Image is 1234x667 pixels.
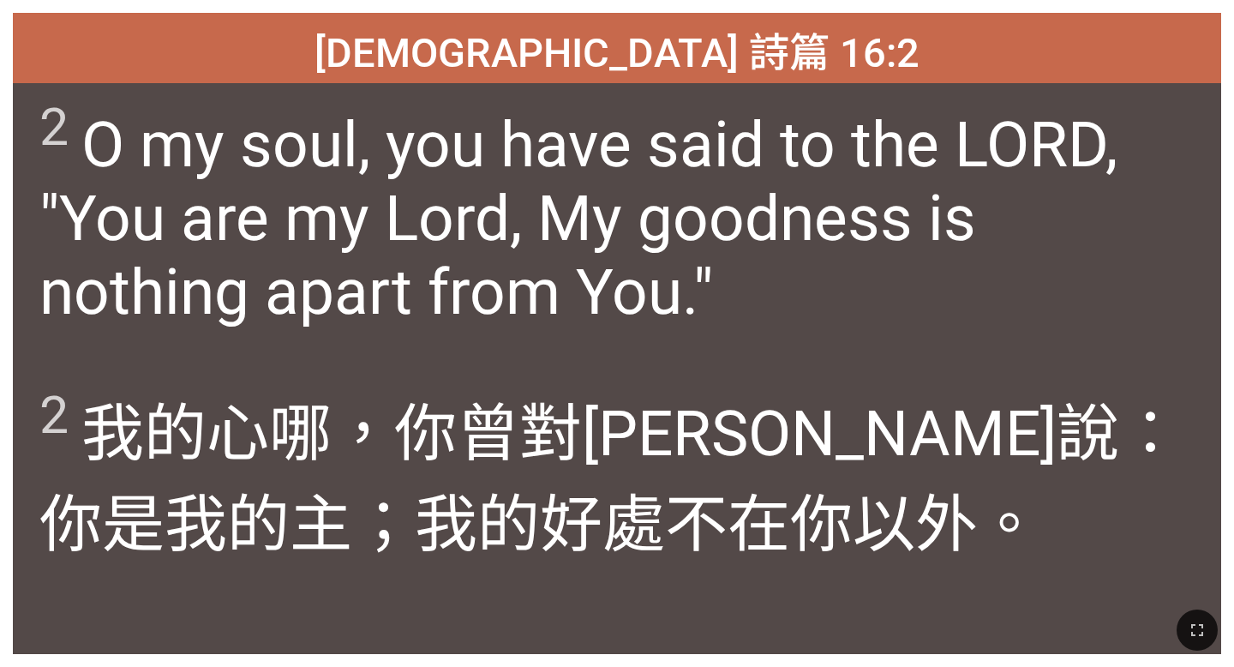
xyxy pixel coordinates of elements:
[352,488,1040,562] wh136: ；我的好處
[39,97,69,158] sup: 2
[39,397,1182,562] wh3068: 說
[665,488,1040,562] wh2896: 不在你以外。
[39,382,1195,564] span: 我的心哪，你曾對[PERSON_NAME]
[314,20,920,79] span: [DEMOGRAPHIC_DATA] 詩篇 16:2
[39,385,69,446] sup: 2
[39,397,1182,562] wh559: ：你是我的主
[39,97,1195,329] span: O my soul, you have said to the LORD, "You are my Lord, My goodness is nothing apart from You."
